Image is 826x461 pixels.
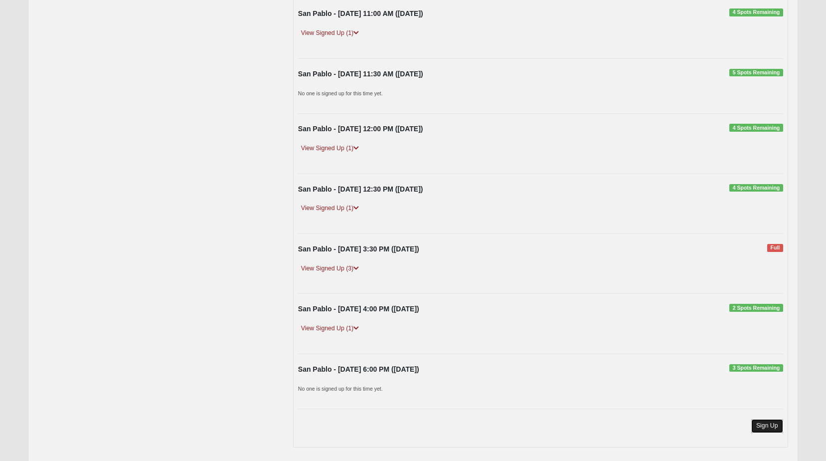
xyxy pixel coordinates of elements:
[298,9,423,17] strong: San Pablo - [DATE] 11:00 AM ([DATE])
[298,203,362,214] a: View Signed Up (1)
[298,305,419,313] strong: San Pablo - [DATE] 4:00 PM ([DATE])
[729,184,783,192] span: 4 Spots Remaining
[298,28,362,38] a: View Signed Up (1)
[298,143,362,154] a: View Signed Up (1)
[298,185,423,193] strong: San Pablo - [DATE] 12:30 PM ([DATE])
[298,245,419,253] strong: San Pablo - [DATE] 3:30 PM ([DATE])
[298,90,383,96] small: No one is signed up for this time yet.
[298,365,419,373] strong: San Pablo - [DATE] 6:00 PM ([DATE])
[751,419,783,433] a: Sign Up
[729,304,783,312] span: 2 Spots Remaining
[298,125,423,133] strong: San Pablo - [DATE] 12:00 PM ([DATE])
[298,386,383,392] small: No one is signed up for this time yet.
[298,70,423,78] strong: San Pablo - [DATE] 11:30 AM ([DATE])
[298,323,362,334] a: View Signed Up (1)
[729,69,783,77] span: 5 Spots Remaining
[729,124,783,132] span: 4 Spots Remaining
[729,8,783,16] span: 4 Spots Remaining
[298,263,362,274] a: View Signed Up (3)
[767,244,783,252] span: Full
[729,364,783,372] span: 3 Spots Remaining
